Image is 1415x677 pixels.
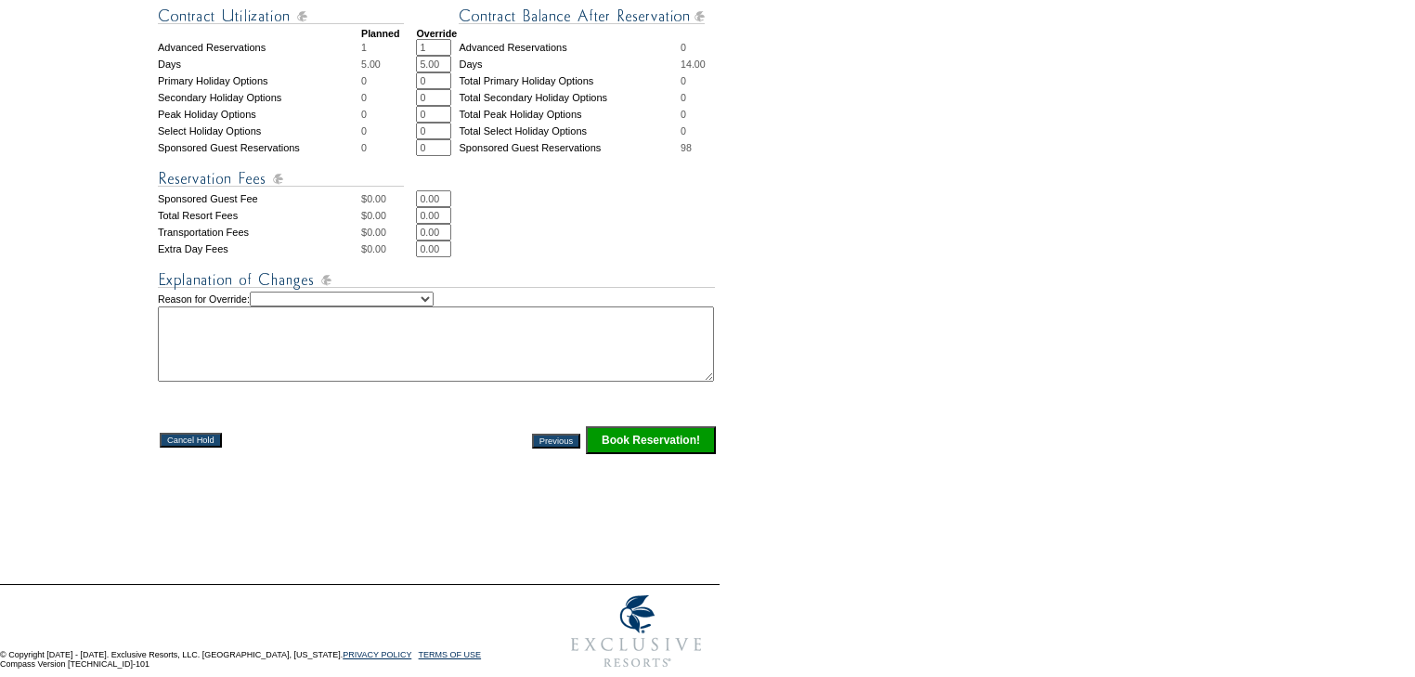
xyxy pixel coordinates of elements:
[367,227,386,238] span: 0.00
[459,106,681,123] td: Total Peak Holiday Options
[158,39,361,56] td: Advanced Reservations
[459,72,681,89] td: Total Primary Holiday Options
[158,72,361,89] td: Primary Holiday Options
[532,434,580,449] input: Previous
[361,241,416,257] td: $
[158,268,715,292] img: Explanation of Changes
[361,125,367,137] span: 0
[367,243,386,254] span: 0.00
[681,109,686,120] span: 0
[586,426,716,454] input: Click this button to finalize your reservation.
[361,59,381,70] span: 5.00
[361,190,416,207] td: $
[361,42,367,53] span: 1
[158,56,361,72] td: Days
[158,190,361,207] td: Sponsored Guest Fee
[158,5,404,28] img: Contract Utilization
[158,139,361,156] td: Sponsored Guest Reservations
[158,292,718,382] td: Reason for Override:
[459,5,705,28] img: Contract Balance After Reservation
[459,39,681,56] td: Advanced Reservations
[419,650,482,659] a: TERMS OF USE
[361,224,416,241] td: $
[416,28,457,39] strong: Override
[361,92,367,103] span: 0
[459,89,681,106] td: Total Secondary Holiday Options
[459,139,681,156] td: Sponsored Guest Reservations
[160,433,222,448] input: Cancel Hold
[367,193,386,204] span: 0.00
[158,106,361,123] td: Peak Holiday Options
[681,59,706,70] span: 14.00
[681,125,686,137] span: 0
[459,56,681,72] td: Days
[158,241,361,257] td: Extra Day Fees
[681,42,686,53] span: 0
[158,89,361,106] td: Secondary Holiday Options
[158,167,404,190] img: Reservation Fees
[459,123,681,139] td: Total Select Holiday Options
[361,142,367,153] span: 0
[361,75,367,86] span: 0
[367,210,386,221] span: 0.00
[361,207,416,224] td: $
[681,92,686,103] span: 0
[158,207,361,224] td: Total Resort Fees
[681,142,692,153] span: 98
[361,109,367,120] span: 0
[681,75,686,86] span: 0
[361,28,399,39] strong: Planned
[343,650,411,659] a: PRIVACY POLICY
[158,123,361,139] td: Select Holiday Options
[158,224,361,241] td: Transportation Fees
